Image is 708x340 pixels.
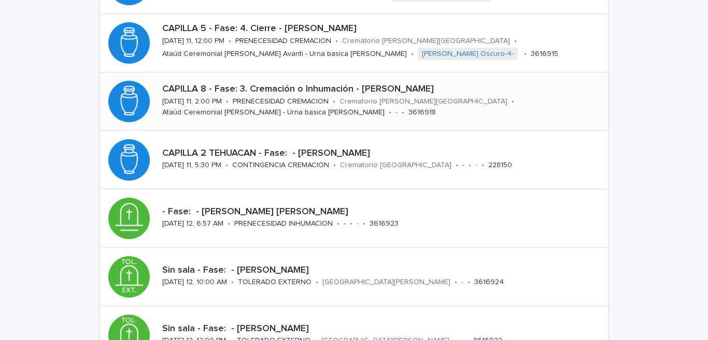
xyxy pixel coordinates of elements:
p: [DATE] 11, 12:00 PM [162,37,224,46]
p: [DATE] 11, 2:00 PM [162,97,222,106]
p: • [337,219,339,228]
p: PRENECESIDAD INHUMACION [234,219,333,228]
p: • [225,161,228,170]
p: Ataúd Ceremonial [PERSON_NAME] - Urna basica [PERSON_NAME] [162,108,385,117]
p: 3616918 [408,108,436,117]
p: • [524,50,527,58]
p: PRENECESIDAD CREMACION [235,37,331,46]
p: • [226,97,229,106]
p: • [333,161,336,170]
a: Sin sala - Fase: - [PERSON_NAME][DATE] 12, 10:00 AM•TOLERADO EXTERNO•[GEOGRAPHIC_DATA][PERSON_NAM... [100,248,608,306]
p: • [333,97,335,106]
a: CAPILLA 8 - Fase: 3. Cremación o Inhumación - [PERSON_NAME][DATE] 11, 2:00 PM•PRENECESIDAD CREMAC... [100,72,608,131]
p: • [389,108,391,117]
p: Crematorio [GEOGRAPHIC_DATA] [340,161,451,170]
p: [DATE] 11, 5:30 PM [162,161,221,170]
p: - [395,108,398,117]
p: • [229,37,231,46]
p: • [350,219,352,228]
p: • [335,37,338,46]
p: • [514,37,517,46]
p: • [468,278,470,287]
p: • [455,278,457,287]
p: Ataúd Ceremonial [PERSON_NAME] Avanti - Urna basica [PERSON_NAME] [162,50,407,58]
p: CONTINGENCIA CREMACION [232,161,329,170]
p: • [231,278,234,287]
p: Crematorio [PERSON_NAME][GEOGRAPHIC_DATA] [342,37,510,46]
p: - [357,219,359,228]
p: • [456,161,458,170]
p: • [316,278,318,287]
p: CAPILLA 5 - Fase: 4. Cierre - [PERSON_NAME] [162,23,604,35]
p: 228150 [488,161,512,170]
p: • [512,97,514,106]
a: CAPILLA 2 TEHUACAN - Fase: - [PERSON_NAME][DATE] 11, 5:30 PM•CONTINGENCIA CREMACION•Crematorio [G... [100,131,608,189]
p: CAPILLA 2 TEHUACAN - Fase: - [PERSON_NAME] [162,148,604,159]
p: - [461,278,463,287]
p: • [228,219,230,228]
p: • [363,219,365,228]
p: - [462,161,464,170]
font: [PERSON_NAME] Oscuro-4- [422,50,514,57]
p: TOLERADO EXTERNO [238,278,311,287]
a: [PERSON_NAME] Oscuro-4- [422,50,514,58]
p: [DATE] 12, 6:57 AM [162,219,223,228]
p: Sin sala - Fase: - [PERSON_NAME] [162,265,604,276]
p: 3616923 [370,219,399,228]
p: 3616924 [474,278,504,287]
p: PRENECESIDAD CREMACION [233,97,329,106]
p: • [482,161,484,170]
p: - Fase: - [PERSON_NAME] [PERSON_NAME] [162,206,585,218]
p: • [402,108,404,117]
p: - [475,161,477,170]
p: • [411,50,414,58]
p: [GEOGRAPHIC_DATA][PERSON_NAME] [322,278,450,287]
p: CAPILLA 8 - Fase: 3. Cremación o Inhumación - [PERSON_NAME] [162,84,604,95]
p: [DATE] 12, 10:00 AM [162,278,227,287]
a: CAPILLA 5 - Fase: 4. Cierre - [PERSON_NAME][DATE] 11, 12:00 PM•PRENECESIDAD CREMACION•Crematorio ... [100,14,608,72]
p: 3616915 [531,50,558,58]
p: - [344,219,346,228]
a: - Fase: - [PERSON_NAME] [PERSON_NAME][DATE] 12, 6:57 AM•PRENECESIDAD INHUMACION•-•-•3616923 [100,189,608,248]
p: Crematorio [PERSON_NAME][GEOGRAPHIC_DATA] [339,97,507,106]
p: Sin sala - Fase: - [PERSON_NAME] [162,323,604,335]
p: • [469,161,471,170]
